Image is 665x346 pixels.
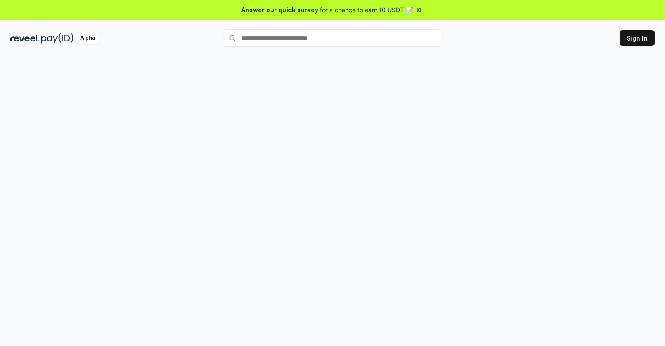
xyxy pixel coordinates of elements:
[41,33,74,44] img: pay_id
[620,30,655,46] button: Sign In
[10,33,40,44] img: reveel_dark
[320,5,413,14] span: for a chance to earn 10 USDT 📝
[241,5,318,14] span: Answer our quick survey
[75,33,100,44] div: Alpha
